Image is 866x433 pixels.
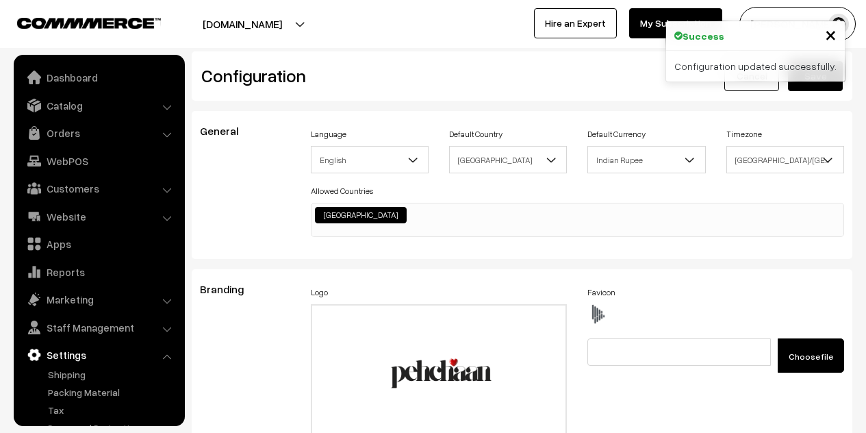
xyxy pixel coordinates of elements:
[587,304,608,325] img: favicon.ico
[587,146,705,173] span: Indian Rupee
[726,146,844,173] span: Asia/Kolkata
[17,176,180,201] a: Customers
[828,14,849,34] img: user
[17,149,180,173] a: WebPOS
[200,124,255,138] span: General
[726,128,762,140] label: Timezone
[17,14,137,30] a: COMMMERCE
[727,148,843,172] span: Asia/Kolkata
[17,315,180,340] a: Staff Management
[44,367,180,382] a: Shipping
[739,7,856,41] button: [PERSON_NAME]
[587,128,646,140] label: Default Currency
[666,51,845,82] div: Configuration updated successfully.
[17,232,180,256] a: Apps
[17,18,161,28] img: COMMMERCE
[17,287,180,312] a: Marketing
[201,65,512,86] h2: Configuration
[315,207,407,223] li: India
[311,146,429,173] span: English
[17,93,180,118] a: Catalog
[17,204,180,229] a: Website
[311,286,328,299] label: Logo
[17,121,180,145] a: Orders
[449,146,567,173] span: India
[17,260,180,284] a: Reports
[534,8,617,38] a: Hire an Expert
[17,65,180,90] a: Dashboard
[311,128,346,140] label: Language
[44,403,180,417] a: Tax
[17,343,180,367] a: Settings
[311,185,373,197] label: Allowed Countries
[683,29,724,43] strong: Success
[629,8,722,38] a: My Subscription
[587,286,615,299] label: Favicon
[450,148,566,172] span: India
[311,148,428,172] span: English
[155,7,330,41] button: [DOMAIN_NAME]
[789,351,833,362] span: Choose file
[200,282,260,296] span: Branding
[449,128,502,140] label: Default Country
[588,148,704,172] span: Indian Rupee
[825,21,837,47] span: ×
[825,24,837,45] button: Close
[44,385,180,399] a: Packing Material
